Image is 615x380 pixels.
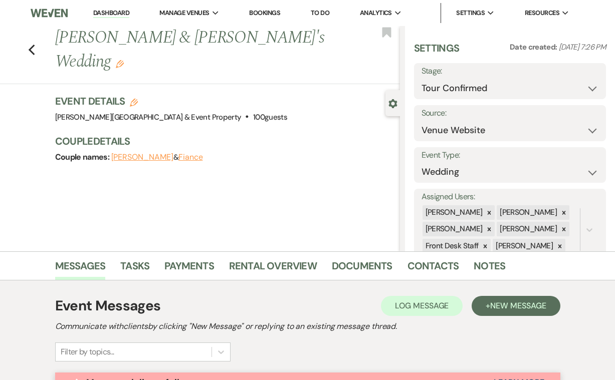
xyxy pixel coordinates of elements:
span: Date created: [510,42,559,52]
label: Stage: [422,64,598,79]
div: [PERSON_NAME] [493,239,554,253]
a: Rental Overview [229,258,317,280]
span: New Message [490,300,546,311]
img: Weven Logo [31,3,68,24]
label: Event Type: [422,148,598,163]
span: Log Message [395,300,449,311]
span: [DATE] 7:26 PM [559,42,606,52]
h1: [PERSON_NAME] & [PERSON_NAME]'s Wedding [55,26,327,74]
span: Analytics [360,8,392,18]
button: +New Message [472,296,560,316]
button: Close lead details [388,98,397,108]
h3: Settings [414,41,460,63]
label: Source: [422,106,598,121]
span: Settings [456,8,485,18]
a: Payments [164,258,214,280]
span: [PERSON_NAME][GEOGRAPHIC_DATA] & Event Property [55,112,242,122]
span: Couple names: [55,152,111,162]
a: Dashboard [93,9,129,18]
a: Tasks [120,258,149,280]
button: [PERSON_NAME] [111,153,173,161]
h3: Couple Details [55,134,390,148]
span: 100 guests [253,112,287,122]
span: Manage Venues [159,8,209,18]
h3: Event Details [55,94,288,108]
div: [PERSON_NAME] [423,205,484,220]
a: To Do [311,9,329,17]
a: Documents [332,258,392,280]
a: Bookings [249,9,280,17]
label: Assigned Users: [422,190,598,204]
a: Contacts [407,258,459,280]
div: Front Desk Staff [423,239,480,253]
h2: Communicate with clients by clicking "New Message" or replying to an existing message thread. [55,320,560,332]
span: & [111,152,203,162]
div: Filter by topics... [61,346,114,358]
button: Edit [116,59,124,68]
span: Resources [525,8,559,18]
div: [PERSON_NAME] [497,222,558,236]
h1: Event Messages [55,295,161,316]
div: [PERSON_NAME] [423,222,484,236]
button: Fiance [178,153,203,161]
button: Log Message [381,296,463,316]
div: [PERSON_NAME] [497,205,558,220]
a: Messages [55,258,106,280]
a: Notes [474,258,505,280]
